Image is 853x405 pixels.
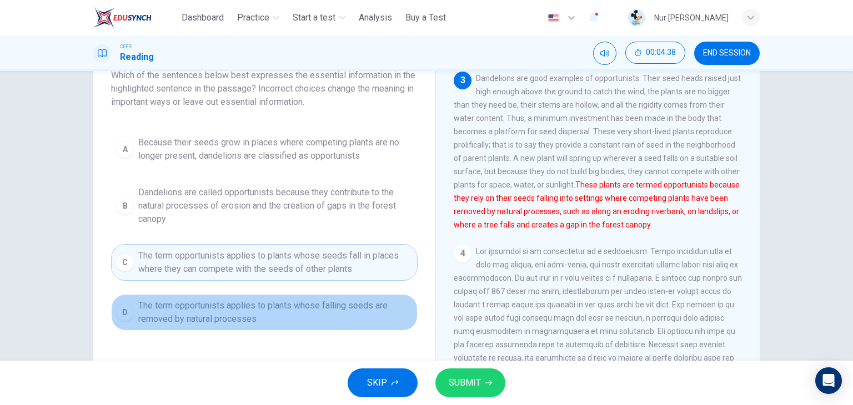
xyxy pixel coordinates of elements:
a: ELTC logo [93,7,177,29]
span: END SESSION [703,49,751,58]
span: Because their seeds grow in places where competing plants are no longer present, dandelions are c... [138,136,413,163]
div: Nur [PERSON_NAME] [654,11,729,24]
button: CThe term opportunists applies to plants whose seeds fall in places where they can compete with t... [111,244,418,281]
span: CEFR [120,43,132,50]
button: SKIP [348,368,418,397]
div: 3 [454,72,471,89]
button: Analysis [354,8,397,28]
div: D [116,303,134,321]
img: ELTC logo [93,7,152,29]
font: These plants are termed opportunists because they rely on their seeds falling into settings where... [454,180,740,229]
span: Dandelions are good examples of opportunists. Their seed heads raised just high enough above the ... [454,74,741,229]
button: Practice [233,8,284,28]
button: Start a test [288,8,350,28]
span: The term opportunists applies to plants whose falling seeds are removed by natural processes [138,299,413,326]
button: END SESSION [694,42,760,65]
div: C [116,254,134,271]
span: Start a test [293,11,335,24]
span: Dashboard [182,11,224,24]
button: ABecause their seeds grow in places where competing plants are no longer present, dandelions are ... [111,131,418,168]
button: SUBMIT [435,368,505,397]
img: en [546,14,560,22]
span: Dandelions are called opportunists because they contribute to the natural processes of erosion an... [138,186,413,226]
span: SUBMIT [449,375,481,391]
span: Which of the sentences below best expresses the essential information in the highlighted sentence... [111,69,418,109]
div: Open Intercom Messenger [815,367,842,394]
span: 00:04:38 [646,48,676,57]
div: Hide [625,42,685,65]
h1: Reading [120,50,154,64]
div: 4 [454,245,471,262]
span: Practice [237,11,269,24]
div: Mute [593,42,616,65]
span: Buy a Test [405,11,446,24]
span: Analysis [359,11,392,24]
button: Buy a Test [401,8,450,28]
div: B [116,197,134,215]
button: BDandelions are called opportunists because they contribute to the natural processes of erosion a... [111,181,418,231]
button: Dashboard [177,8,228,28]
span: SKIP [367,375,387,391]
div: A [116,140,134,158]
span: The term opportunists applies to plants whose seeds fall in places where they can compete with th... [138,249,413,276]
img: Profile picture [628,9,645,27]
button: DThe term opportunists applies to plants whose falling seeds are removed by natural processes [111,294,418,331]
button: 00:04:38 [625,42,685,64]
